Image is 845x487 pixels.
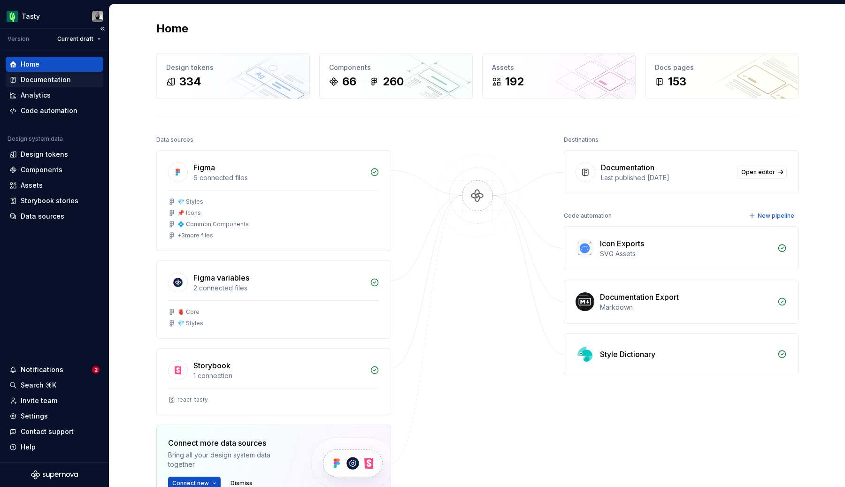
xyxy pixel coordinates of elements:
div: Design system data [8,135,63,143]
button: Collapse sidebar [96,22,109,35]
img: Julien Riveron [92,11,103,22]
span: Connect new [172,479,209,487]
div: Contact support [21,427,74,436]
a: Settings [6,409,103,424]
div: Tasty [22,12,40,21]
div: Components [21,165,62,175]
a: Open editor [737,166,787,179]
span: 2 [92,366,100,373]
div: 💎 Styles [177,320,203,327]
a: Code automation [6,103,103,118]
a: Documentation [6,72,103,87]
div: Invite team [21,396,57,405]
div: Assets [492,63,626,72]
div: Last published [DATE] [601,173,731,183]
div: react-tasty [177,396,208,403]
div: + 3 more files [177,232,213,239]
a: Components66260 [319,53,473,99]
a: Components [6,162,103,177]
div: Documentation [21,75,71,84]
button: Search ⌘K [6,378,103,393]
button: Contact support [6,424,103,439]
button: Help [6,440,103,455]
div: Data sources [21,212,64,221]
button: New pipeline [746,209,799,222]
button: Notifications2 [6,362,103,377]
div: Notifications [21,365,63,374]
div: 1 connection [193,371,364,380]
button: TastyJulien Riveron [2,6,107,26]
span: Open editor [741,168,775,176]
div: Markdown [600,303,772,312]
div: Code automation [564,209,612,222]
div: Code automation [21,106,77,115]
a: Assets192 [482,53,636,99]
div: 66 [342,74,356,89]
svg: Supernova Logo [31,470,78,479]
div: 260 [383,74,404,89]
div: Search ⌘K [21,380,56,390]
div: Version [8,35,29,43]
a: Invite team [6,393,103,408]
span: New pipeline [758,212,794,220]
a: Design tokens334 [156,53,310,99]
div: 192 [505,74,524,89]
div: Storybook stories [21,196,78,205]
div: Documentation [601,162,654,173]
div: Docs pages [655,63,789,72]
div: 2 connected files [193,283,364,293]
div: Documentation Export [600,291,679,303]
div: Figma variables [193,272,249,283]
div: Style Dictionary [600,349,655,360]
a: Design tokens [6,147,103,162]
div: Analytics [21,91,51,100]
div: Help [21,442,36,452]
a: Storybook stories [6,193,103,208]
a: Storybook1 connectionreact-tasty [156,348,391,415]
div: Figma [193,162,215,173]
span: Dismiss [230,479,253,487]
div: Settings [21,411,48,421]
div: 334 [179,74,201,89]
div: 🫀 Core [177,308,200,316]
div: Assets [21,181,43,190]
div: Components [329,63,463,72]
div: Connect more data sources [168,437,295,449]
div: Data sources [156,133,193,146]
div: Home [21,60,39,69]
div: Design tokens [166,63,300,72]
div: Destinations [564,133,599,146]
img: 5a785b6b-c473-494b-9ba3-bffaf73304c7.png [7,11,18,22]
a: Assets [6,178,103,193]
div: 153 [668,74,686,89]
div: 💎 Styles [177,198,203,205]
a: Data sources [6,209,103,224]
div: 6 connected files [193,173,364,183]
div: 📌 Icons [177,209,201,217]
h2: Home [156,21,188,36]
a: Figma variables2 connected files🫀 Core💎 Styles [156,260,391,339]
div: Icon Exports [600,238,644,249]
button: Current draft [53,32,105,46]
a: Home [6,57,103,72]
div: Bring all your design system data together. [168,450,295,469]
a: Docs pages153 [645,53,799,99]
div: Storybook [193,360,230,371]
a: Analytics [6,88,103,103]
span: Current draft [57,35,93,43]
div: SVG Assets [600,249,772,259]
a: Figma6 connected files💎 Styles📌 Icons💠 Common Components+3more files [156,150,391,251]
div: 💠 Common Components [177,221,249,228]
div: Design tokens [21,150,68,159]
